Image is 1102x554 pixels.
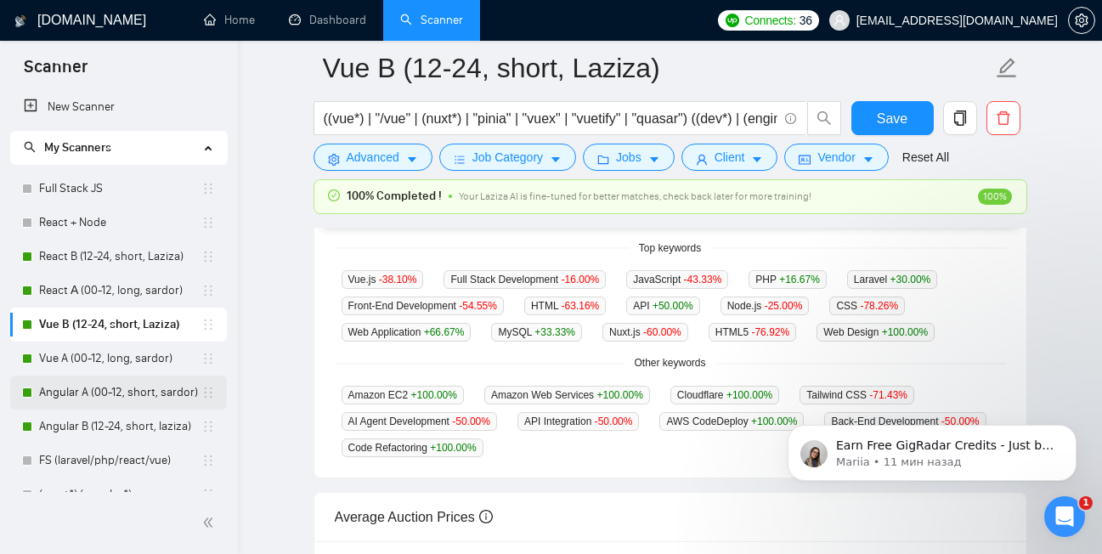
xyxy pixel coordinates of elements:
[39,478,201,512] a: (react*) (angular*)
[986,101,1020,135] button: delete
[406,153,418,166] span: caret-down
[379,274,417,285] span: -38.10 %
[328,153,340,166] span: setting
[459,190,811,202] span: Your Laziza AI is fine-tuned for better matches, check back later for more training!
[616,148,641,167] span: Jobs
[400,13,463,27] a: searchScanner
[626,270,728,289] span: JavaScript
[39,240,201,274] a: React B (12-24, short, Laziza)
[39,410,201,444] a: Angular B (12-24, short, laziza)
[1068,7,1095,34] button: setting
[626,297,699,315] span: API
[1044,496,1085,537] iframe: Intercom live chat
[595,415,633,427] span: -50.00 %
[851,101,934,135] button: Save
[670,386,779,404] span: Cloudflare
[765,300,803,312] span: -25.00 %
[847,270,937,289] span: Laravel
[39,376,201,410] a: Angular A (00-12, short, sardor)
[24,140,111,155] span: My Scanners
[751,415,797,427] span: +100.00 %
[596,389,642,401] span: +100.00 %
[1069,14,1094,27] span: setting
[201,352,215,365] span: holder
[696,153,708,166] span: user
[800,11,812,30] span: 36
[342,412,497,431] span: AI Agent Development
[201,216,215,229] span: holder
[201,386,215,399] span: holder
[39,342,201,376] a: Vue A (00-12, long, sardor)
[890,274,931,285] span: +30.00 %
[944,110,976,126] span: copy
[347,187,442,206] span: 100% Completed !
[762,389,1102,508] iframe: Intercom notifications сообщение
[744,11,795,30] span: Connects:
[484,386,650,404] span: Amazon Web Services
[629,240,711,257] span: Top keywords
[648,153,660,166] span: caret-down
[411,389,457,401] span: +100.00 %
[784,144,888,171] button: idcardVendorcaret-down
[452,415,490,427] span: -50.00 %
[201,318,215,331] span: holder
[479,510,493,523] span: info-circle
[201,420,215,433] span: holder
[943,101,977,135] button: copy
[342,438,483,457] span: Code Refactoring
[342,297,504,315] span: Front-End Development
[534,326,575,338] span: +33.33 %
[779,274,820,285] span: +16.67 %
[324,108,777,129] input: Search Freelance Jobs...
[877,108,907,129] span: Save
[328,189,340,201] span: check-circle
[201,284,215,297] span: holder
[684,274,722,285] span: -43.33 %
[1079,496,1093,510] span: 1
[817,323,935,342] span: Web Design
[424,326,465,338] span: +66.67 %
[602,323,688,342] span: Nuxt.js
[659,412,804,431] span: AWS CodeDeploy
[808,110,840,126] span: search
[597,153,609,166] span: folder
[817,148,855,167] span: Vendor
[751,326,789,338] span: -76.92 %
[10,90,227,124] li: New Scanner
[1068,14,1095,27] a: setting
[10,240,227,274] li: React B (12-24, short, Laziza)
[751,153,763,166] span: caret-down
[39,308,201,342] a: Vue B (12-24, short, Laziza)
[862,153,874,166] span: caret-down
[491,323,582,342] span: MySQL
[10,376,227,410] li: Angular A (00-12, short, sardor)
[562,274,600,285] span: -16.00 %
[10,478,227,512] li: (react*) (angular*)
[314,144,432,171] button: settingAdvancedcaret-down
[439,144,576,171] button: barsJob Categorycaret-down
[681,144,778,171] button: userClientcaret-down
[39,274,201,308] a: React А (00-12, long, sardor)
[10,172,227,206] li: Full Stack JS
[201,488,215,501] span: holder
[201,182,215,195] span: holder
[10,54,101,90] span: Scanner
[342,323,472,342] span: Web Application
[726,14,739,27] img: upwork-logo.png
[860,300,898,312] span: -78.26 %
[978,189,1012,205] span: 100%
[459,300,497,312] span: -54.55 %
[24,90,213,124] a: New Scanner
[902,148,949,167] a: Reset All
[799,153,811,166] span: idcard
[562,300,600,312] span: -63.16 %
[289,13,366,27] a: dashboardDashboard
[785,113,796,124] span: info-circle
[653,300,693,312] span: +50.00 %
[834,14,845,26] span: user
[996,57,1018,79] span: edit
